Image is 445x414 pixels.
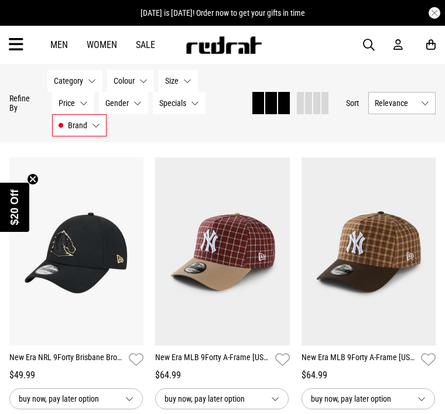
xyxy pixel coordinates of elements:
[346,96,359,110] button: Sort
[185,36,262,54] img: Redrat logo
[155,158,289,345] img: New Era Mlb 9forty A-frame New York Yankees Plaid Snapback Cap in Beige
[87,39,117,50] a: Women
[155,351,270,368] a: New Era MLB 9Forty A-Frame [US_STATE] Yankees Plaid Snapback Cap
[9,351,124,368] a: New Era NRL 9Forty Brisbane Broncos Black Gold Snapback Cap
[59,98,75,108] span: Price
[105,98,129,108] span: Gender
[114,76,135,85] span: Colour
[302,368,436,382] div: $64.99
[52,114,107,136] button: Brand
[9,388,143,409] button: buy now, pay later option
[54,76,83,85] span: Category
[302,388,435,409] button: buy now, pay later option
[153,92,206,114] button: Specials
[68,121,87,130] span: Brand
[302,158,436,345] img: New Era Mlb 9forty A-frame New York Yankees Plaid Snapback Cap in Brown
[141,8,305,18] span: [DATE] is [DATE]! Order now to get your gifts in time
[9,189,20,225] span: $20 Off
[19,392,116,406] span: buy now, pay later option
[52,92,94,114] button: Price
[311,392,408,406] span: buy now, pay later option
[9,158,143,345] img: New Era Nrl 9forty Brisbane Broncos Black Gold Snapback Cap in Black
[136,39,155,50] a: Sale
[50,39,68,50] a: Men
[159,98,186,108] span: Specials
[27,173,39,185] button: Close teaser
[107,70,154,92] button: Colour
[9,94,30,112] p: Refine By
[375,98,416,108] span: Relevance
[9,368,143,382] div: $49.99
[47,70,102,92] button: Category
[165,76,179,85] span: Size
[368,92,436,114] button: Relevance
[159,70,198,92] button: Size
[9,5,44,40] button: Open LiveChat chat widget
[99,92,148,114] button: Gender
[165,392,262,406] span: buy now, pay later option
[155,368,289,382] div: $64.99
[155,388,289,409] button: buy now, pay later option
[302,351,416,368] a: New Era MLB 9Forty A-Frame [US_STATE] Yankees Plaid Snapback Cap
